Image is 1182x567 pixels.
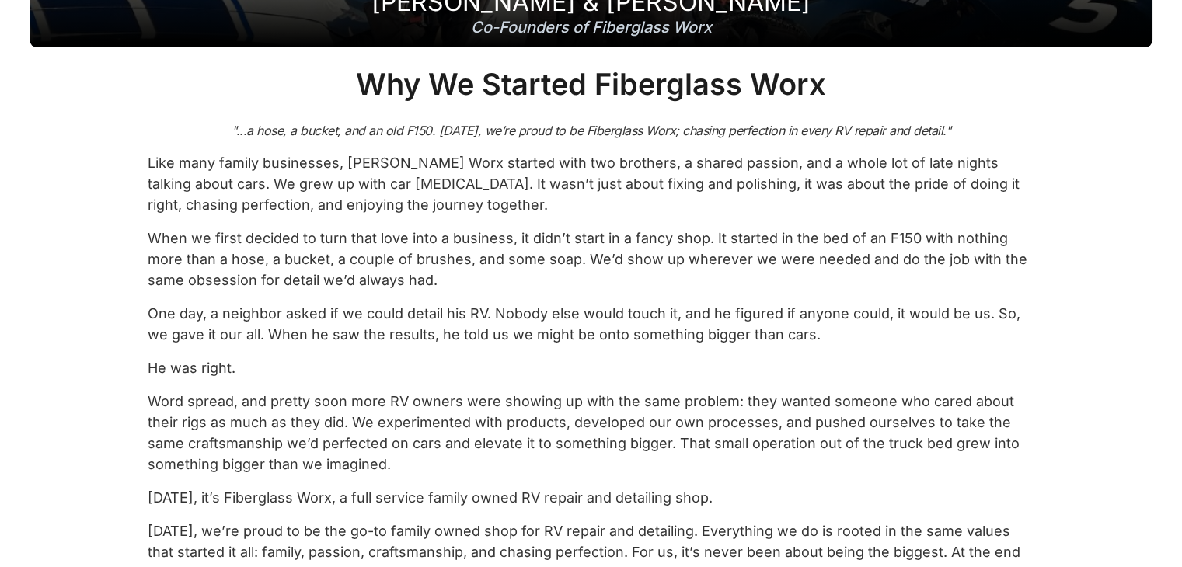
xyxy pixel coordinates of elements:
[148,391,1034,475] p: Word spread, and pretty soon more RV owners were showing up with the same problem: they wanted so...
[148,228,1034,290] p: When we first decided to turn that love into a business, it didn’t start in a fancy shop. It star...
[148,487,1034,508] p: [DATE], it’s Fiberglass Worx, a full service family owned RV repair and detailing shop.
[148,152,1034,215] p: Like many family businesses, [PERSON_NAME] Worx started with two brothers, a shared passion, and ...
[148,357,1034,378] p: He was right.
[471,19,712,35] div: Co-Founders of Fiberglass Worx
[148,303,1034,345] p: One day, a neighbor asked if we could detail his RV. Nobody else would touch it, and he figured i...
[148,66,1034,103] h1: Why We Started Fiberglass Worx
[232,123,950,138] em: "...a hose, a bucket, and an old F150. [DATE], we’re proud to be Fiberglass Worx; chasing perfect...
